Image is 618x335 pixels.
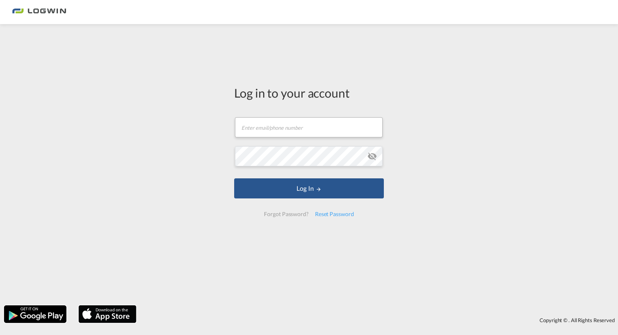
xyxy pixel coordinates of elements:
img: apple.png [78,304,137,324]
img: bc73a0e0d8c111efacd525e4c8ad7d32.png [12,3,66,21]
button: LOGIN [234,178,384,198]
div: Forgot Password? [261,207,311,221]
div: Reset Password [312,207,357,221]
div: Log in to your account [234,84,384,101]
input: Enter email/phone number [235,117,383,137]
md-icon: icon-eye-off [367,151,377,161]
img: google.png [3,304,67,324]
div: Copyright © . All Rights Reserved [140,313,618,327]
